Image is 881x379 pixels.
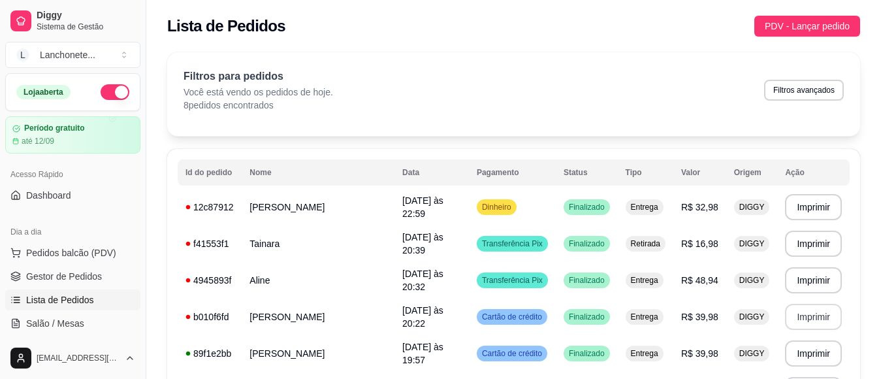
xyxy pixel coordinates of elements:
div: 4945893f [185,274,234,287]
a: Lista de Pedidos [5,289,140,310]
th: Ação [777,159,850,186]
span: DIGGY [737,202,767,212]
button: Imprimir [785,340,842,367]
th: Valor [673,159,726,186]
span: L [16,48,29,61]
span: R$ 16,98 [681,239,718,249]
span: Dinheiro [479,202,514,212]
th: Tipo [618,159,673,186]
article: até 12/09 [22,136,54,146]
th: Nome [242,159,394,186]
a: Período gratuitoaté 12/09 [5,116,140,154]
span: Retirada [628,239,663,249]
a: Salão / Mesas [5,313,140,334]
span: R$ 32,98 [681,202,718,212]
span: Salão / Mesas [26,317,84,330]
button: PDV - Lançar pedido [754,16,860,37]
button: Imprimir [785,231,842,257]
span: Finalizado [566,275,607,286]
td: Tainara [242,225,394,262]
th: Id do pedido [178,159,242,186]
p: Você está vendo os pedidos de hoje. [184,86,333,99]
div: 89f1e2bb [185,347,234,360]
button: Alterar Status [101,84,129,100]
span: R$ 39,98 [681,348,718,359]
span: [DATE] às 19:57 [402,342,443,365]
button: Pedidos balcão (PDV) [5,242,140,263]
th: Origem [726,159,778,186]
span: DIGGY [737,348,767,359]
span: DIGGY [737,239,767,249]
th: Data [394,159,469,186]
span: Finalizado [566,239,607,249]
span: Transferência Pix [479,275,545,286]
p: 8 pedidos encontrados [184,99,333,112]
a: Gestor de Pedidos [5,266,140,287]
p: Filtros para pedidos [184,69,333,84]
button: Filtros avançados [764,80,844,101]
div: 12c87912 [185,201,234,214]
span: Gestor de Pedidos [26,270,102,283]
span: Entrega [628,312,661,322]
div: Lanchonete ... [40,48,95,61]
div: Acesso Rápido [5,164,140,185]
span: [DATE] às 20:22 [402,305,443,329]
span: Cartão de crédito [479,312,545,322]
span: PDV - Lançar pedido [765,19,850,33]
a: Dashboard [5,185,140,206]
span: DIGGY [737,312,767,322]
td: Aline [242,262,394,299]
span: [DATE] às 20:32 [402,269,443,292]
button: Imprimir [785,304,842,330]
div: b010f6fd [185,310,234,323]
td: [PERSON_NAME] [242,335,394,372]
span: Finalizado [566,202,607,212]
span: [DATE] às 20:39 [402,232,443,255]
span: DIGGY [737,275,767,286]
button: Imprimir [785,194,842,220]
span: Sistema de Gestão [37,22,135,32]
button: [EMAIL_ADDRESS][DOMAIN_NAME] [5,342,140,374]
span: Lista de Pedidos [26,293,94,306]
article: Período gratuito [24,124,85,133]
button: Imprimir [785,267,842,293]
th: Pagamento [469,159,556,186]
div: Dia a dia [5,222,140,242]
th: Status [556,159,618,186]
span: [EMAIL_ADDRESS][DOMAIN_NAME] [37,353,120,363]
span: Transferência Pix [479,239,545,249]
span: Entrega [628,275,661,286]
td: [PERSON_NAME] [242,189,394,225]
td: [PERSON_NAME] [242,299,394,335]
span: Entrega [628,348,661,359]
div: Loja aberta [16,85,71,99]
a: DiggySistema de Gestão [5,5,140,37]
span: Cartão de crédito [479,348,545,359]
span: R$ 39,98 [681,312,718,322]
a: Diggy Botnovo [5,337,140,357]
span: Finalizado [566,312,607,322]
h2: Lista de Pedidos [167,16,285,37]
button: Select a team [5,42,140,68]
span: [DATE] às 22:59 [402,195,443,219]
span: Diggy [37,10,135,22]
span: R$ 48,94 [681,275,718,286]
span: Finalizado [566,348,607,359]
span: Pedidos balcão (PDV) [26,246,116,259]
span: Dashboard [26,189,71,202]
div: f41553f1 [185,237,234,250]
span: Entrega [628,202,661,212]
